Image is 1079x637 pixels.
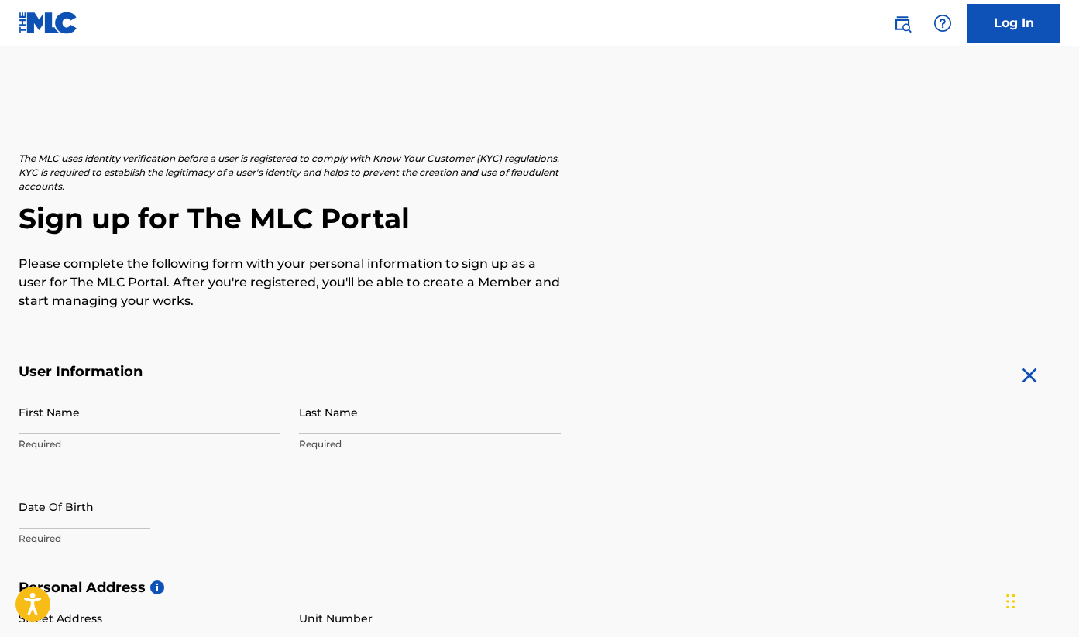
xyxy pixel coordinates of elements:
h5: Personal Address [19,579,1060,597]
img: close [1017,363,1042,388]
p: Required [19,437,280,451]
img: search [893,14,912,33]
span: i [150,580,164,594]
p: Required [299,437,561,451]
img: MLC Logo [19,12,78,34]
p: Please complete the following form with your personal information to sign up as a user for The ML... [19,255,561,310]
iframe: Chat Widget [1002,563,1079,637]
a: Public Search [887,8,918,39]
h5: User Information [19,363,561,381]
a: Log In [967,4,1060,43]
img: help [933,14,952,33]
p: Required [19,532,280,546]
div: Help [927,8,958,39]
div: Drag [1006,578,1015,625]
p: The MLC uses identity verification before a user is registered to comply with Know Your Customer ... [19,152,561,193]
h2: Sign up for The MLC Portal [19,201,1060,236]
